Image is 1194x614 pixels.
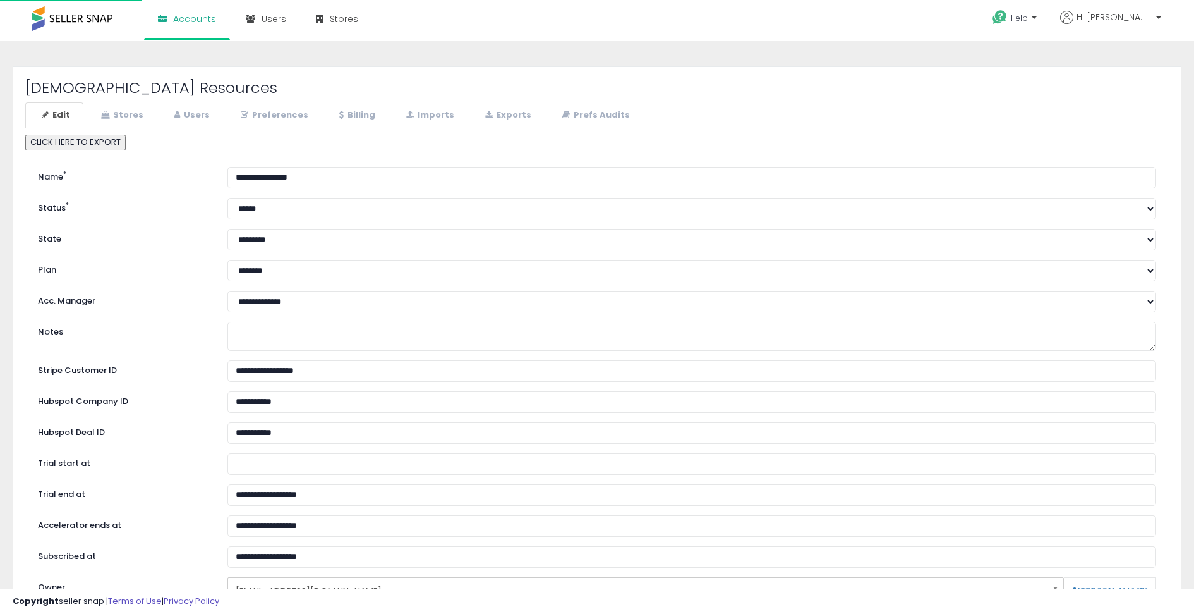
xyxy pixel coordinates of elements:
strong: Copyright [13,595,59,607]
a: Preferences [224,102,322,128]
label: State [28,229,218,245]
a: Exports [469,102,545,128]
label: Acc. Manager [28,291,218,307]
label: Trial end at [28,484,218,501]
label: Plan [28,260,218,276]
label: Accelerator ends at [28,515,218,532]
h2: [DEMOGRAPHIC_DATA] Resources [25,80,1169,96]
a: Users [158,102,223,128]
div: seller snap | | [13,596,219,608]
span: [EMAIL_ADDRESS][DOMAIN_NAME] [236,580,1039,602]
a: Prefs Audits [546,102,643,128]
span: Accounts [173,13,216,25]
span: Hi [PERSON_NAME] [1076,11,1152,23]
label: Subscribed at [28,546,218,563]
label: Trial start at [28,453,218,470]
i: Get Help [992,9,1008,25]
a: Stores [85,102,157,128]
label: Owner [38,582,65,594]
label: Hubspot Deal ID [28,422,218,439]
label: Notes [28,322,218,338]
label: Hubspot Company ID [28,391,218,408]
label: Stripe Customer ID [28,360,218,377]
a: Terms of Use [108,595,162,607]
label: Name [28,167,218,183]
a: [PERSON_NAME] [1071,587,1148,596]
a: Hi [PERSON_NAME] [1060,11,1161,39]
label: Status [28,198,218,214]
a: Billing [323,102,389,128]
a: Edit [25,102,83,128]
span: Help [1011,13,1028,23]
a: Privacy Policy [164,595,219,607]
a: Imports [390,102,467,128]
span: Users [262,13,286,25]
button: CLICK HERE TO EXPORT [25,135,126,150]
span: Stores [330,13,358,25]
